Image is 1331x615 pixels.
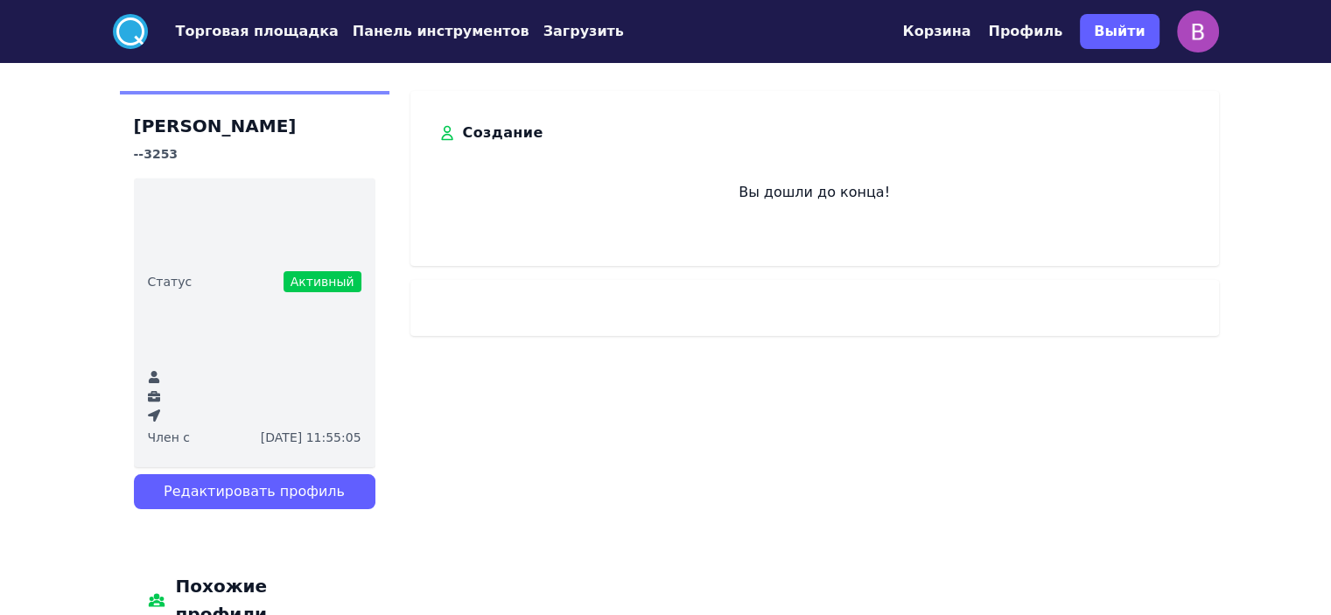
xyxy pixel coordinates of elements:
font: Профиль [988,23,1062,39]
font: [PERSON_NAME] [134,115,297,136]
font: Редактировать профиль [164,483,345,500]
font: Торговая площадка [176,23,339,39]
font: Статус [148,275,193,289]
button: Торговая площадка [176,21,339,42]
font: Вы дошли до конца! [739,184,890,200]
button: Профиль [988,21,1062,42]
font: Член с [148,430,190,444]
a: Панель инструментов [339,21,529,42]
font: Загрузить [543,23,624,39]
font: --3253 [134,147,179,161]
button: Выйти [1080,14,1159,49]
font: Активный [291,275,354,289]
button: Корзина [902,21,970,42]
font: Создание [463,124,543,141]
font: Выйти [1094,23,1145,39]
font: [DATE] 11:55:05 [261,430,361,444]
a: Загрузить [529,21,624,42]
font: Панель инструментов [353,23,529,39]
a: Торговая площадка [148,21,339,42]
button: Панель инструментов [353,21,529,42]
button: Редактировать профиль [134,474,375,509]
img: профиль [1177,10,1219,52]
a: Выйти [1080,7,1159,56]
font: Корзина [902,23,970,39]
button: Загрузить [543,21,624,42]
